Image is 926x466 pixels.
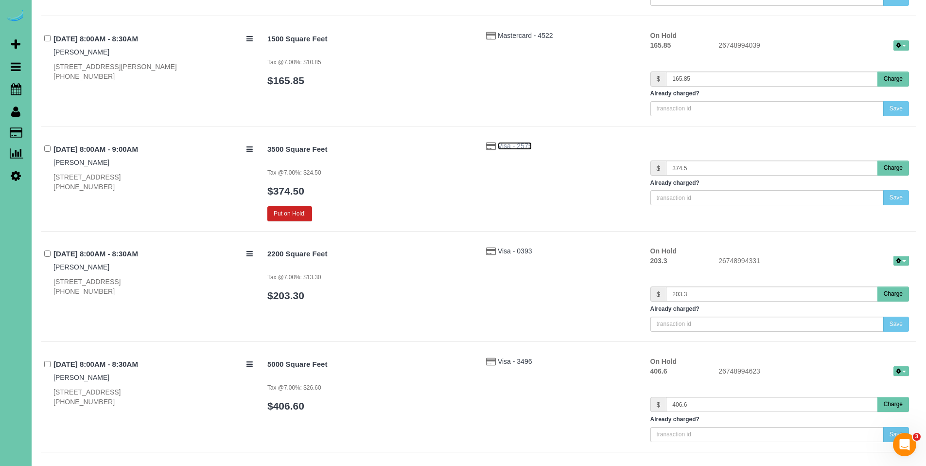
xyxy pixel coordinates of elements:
small: Tax @7.00%: $10.85 [267,59,321,66]
strong: 165.85 [650,41,671,49]
a: Visa - 3496 [498,358,532,365]
small: Tax @7.00%: $26.60 [267,384,321,391]
a: [PERSON_NAME] [53,374,109,381]
span: $ [650,287,666,302]
button: Put on Hold! [267,206,312,221]
div: [STREET_ADDRESS] [PHONE_NUMBER] [53,277,253,296]
h5: Already charged? [650,90,909,97]
div: 26748994039 [711,40,916,52]
a: Mastercard - 4522 [498,32,553,39]
h5: Already charged? [650,180,909,186]
img: Automaid Logo [6,10,25,23]
a: [PERSON_NAME] [53,263,109,271]
a: [PERSON_NAME] [53,48,109,56]
div: [STREET_ADDRESS] [PHONE_NUMBER] [53,172,253,192]
strong: 203.3 [650,257,667,265]
div: 26748994623 [711,366,916,378]
iframe: Intercom live chat [893,433,916,456]
input: transaction id [650,317,884,332]
h5: Already charged? [650,306,909,312]
strong: On Hold [650,247,677,255]
h4: [DATE] 8:00AM - 9:00AM [53,145,253,154]
strong: On Hold [650,358,677,365]
span: $ [650,161,666,176]
div: 26748994331 [711,256,916,268]
h4: 3500 Square Feet [267,145,472,154]
span: $ [650,397,666,412]
strong: On Hold [650,32,677,39]
h4: [DATE] 8:00AM - 8:30AM [53,360,253,369]
strong: 406.6 [650,367,667,375]
span: 3 [913,433,921,441]
button: Charge [877,161,909,176]
a: Visa - 2575 [498,142,532,150]
h5: Already charged? [650,416,909,423]
button: Charge [877,397,909,412]
input: transaction id [650,190,884,205]
a: $165.85 [267,75,304,86]
h4: 2200 Square Feet [267,250,472,258]
h4: [DATE] 8:00AM - 8:30AM [53,250,253,258]
a: Visa - 0393 [498,247,532,255]
span: $ [650,72,666,87]
h4: 5000 Square Feet [267,360,472,369]
input: transaction id [650,427,884,442]
a: $203.30 [267,290,304,301]
small: Tax @7.00%: $24.50 [267,169,321,176]
a: [PERSON_NAME] [53,159,109,166]
h4: 1500 Square Feet [267,35,472,43]
div: [STREET_ADDRESS][PERSON_NAME] [PHONE_NUMBER] [53,62,253,81]
div: [STREET_ADDRESS] [PHONE_NUMBER] [53,387,253,407]
a: $406.60 [267,400,304,412]
a: $374.50 [267,185,304,197]
small: Tax @7.00%: $13.30 [267,274,321,281]
button: Charge [877,287,909,302]
input: transaction id [650,101,884,116]
button: Charge [877,72,909,87]
h4: [DATE] 8:00AM - 8:30AM [53,35,253,43]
